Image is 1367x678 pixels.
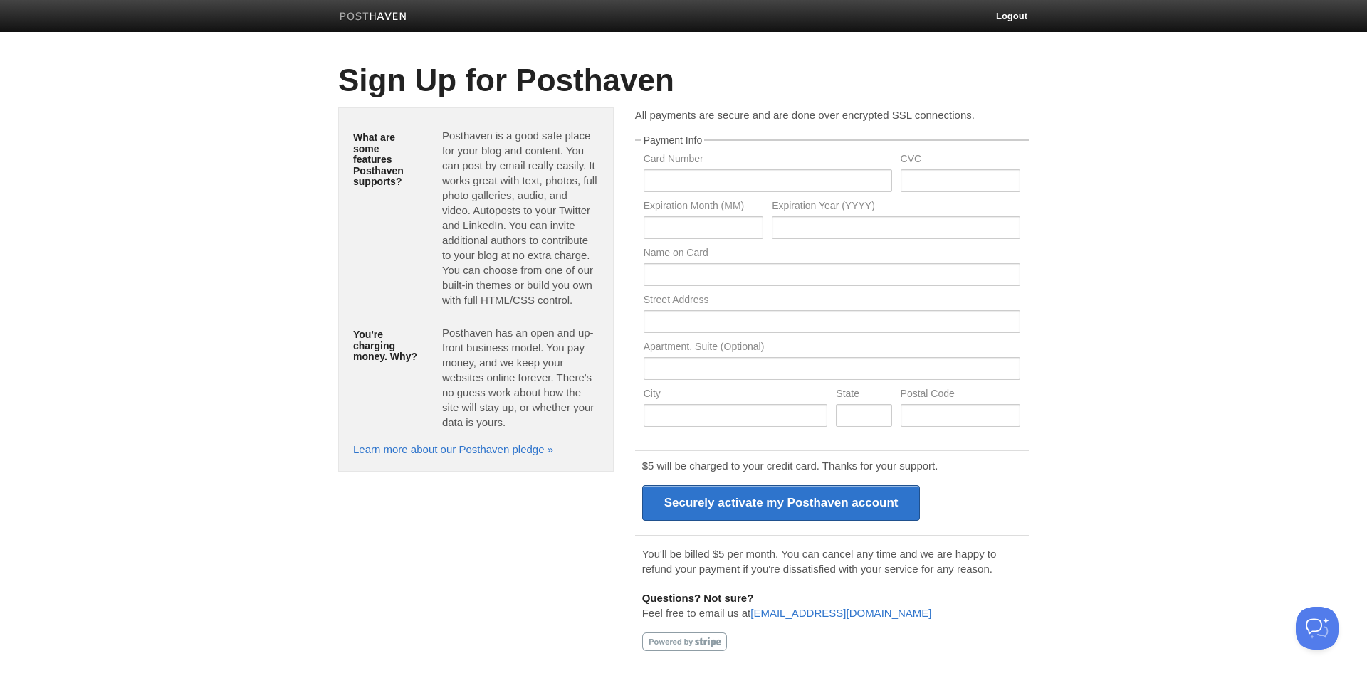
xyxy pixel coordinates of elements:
label: State [836,388,891,402]
a: Learn more about our Posthaven pledge » [353,443,553,455]
input: Securely activate my Posthaven account [642,485,921,521]
iframe: Help Scout Beacon - Open [1296,607,1339,650]
label: Apartment, Suite (Optional) [644,341,1020,355]
h5: What are some features Posthaven supports? [353,132,421,187]
p: Feel free to email us at [642,590,1022,620]
label: CVC [901,154,1020,167]
label: Card Number [644,154,892,167]
p: Posthaven is a good safe place for your blog and content. You can post by email really easily. It... [442,128,599,307]
a: [EMAIL_ADDRESS][DOMAIN_NAME] [750,607,931,619]
p: Posthaven has an open and up-front business model. You pay money, and we keep your websites onlin... [442,325,599,430]
p: $5 will be charged to your credit card. Thanks for your support. [642,458,1022,473]
h1: Sign Up for Posthaven [338,63,1029,97]
p: You'll be billed $5 per month. You can cancel any time and we are happy to refund your payment if... [642,546,1022,576]
label: City [644,388,828,402]
b: Questions? Not sure? [642,592,754,604]
p: All payments are secure and are done over encrypted SSL connections. [635,107,1029,122]
label: Street Address [644,295,1020,308]
label: Expiration Month (MM) [644,201,763,214]
h5: You're charging money. Why? [353,329,421,362]
label: Expiration Year (YYYY) [772,201,1020,214]
legend: Payment Info [641,135,705,145]
img: Posthaven-bar [340,12,407,23]
label: Postal Code [901,388,1020,402]
label: Name on Card [644,248,1020,261]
